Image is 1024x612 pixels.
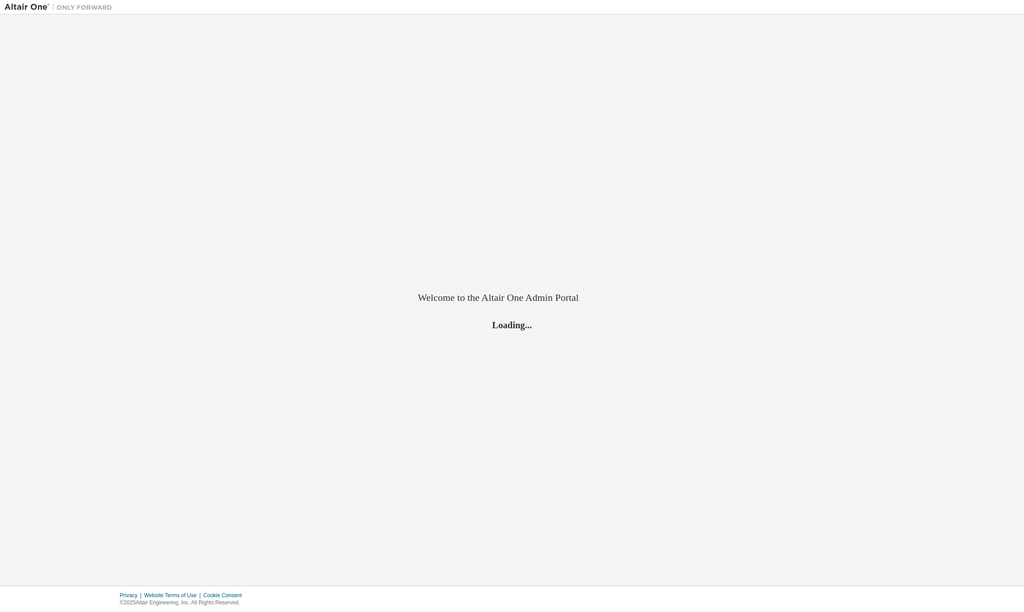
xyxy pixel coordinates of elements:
[203,592,247,599] div: Cookie Consent
[144,592,203,599] div: Website Terms of Use
[120,592,144,599] div: Privacy
[418,291,606,304] h2: Welcome to the Altair One Admin Portal
[4,3,117,12] img: Altair One
[418,319,606,330] h2: Loading...
[120,599,247,607] p: © 2025 Altair Engineering, Inc. All Rights Reserved.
